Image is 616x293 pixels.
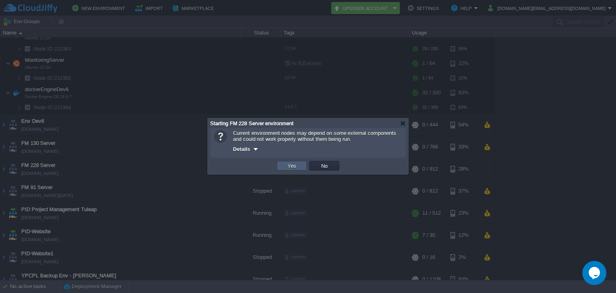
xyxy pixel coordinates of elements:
[210,120,294,126] span: Starting FM 228 Server environment
[319,162,330,169] button: No
[285,162,299,169] button: Yes
[233,130,396,142] span: Current environment nodes may depend on some external components and could not work properly with...
[582,261,608,285] iframe: chat widget
[233,146,250,152] span: Details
